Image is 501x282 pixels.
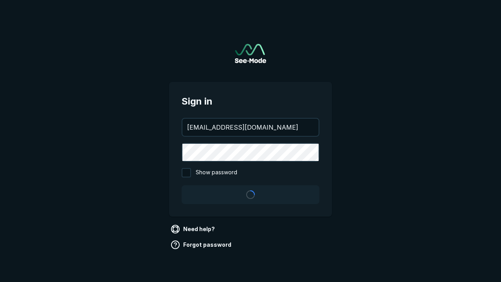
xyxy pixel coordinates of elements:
span: Show password [196,168,237,177]
span: Sign in [182,94,319,108]
input: your@email.com [182,119,319,136]
img: See-Mode Logo [235,44,266,63]
a: Go to sign in [235,44,266,63]
a: Need help? [169,223,218,235]
a: Forgot password [169,239,234,251]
